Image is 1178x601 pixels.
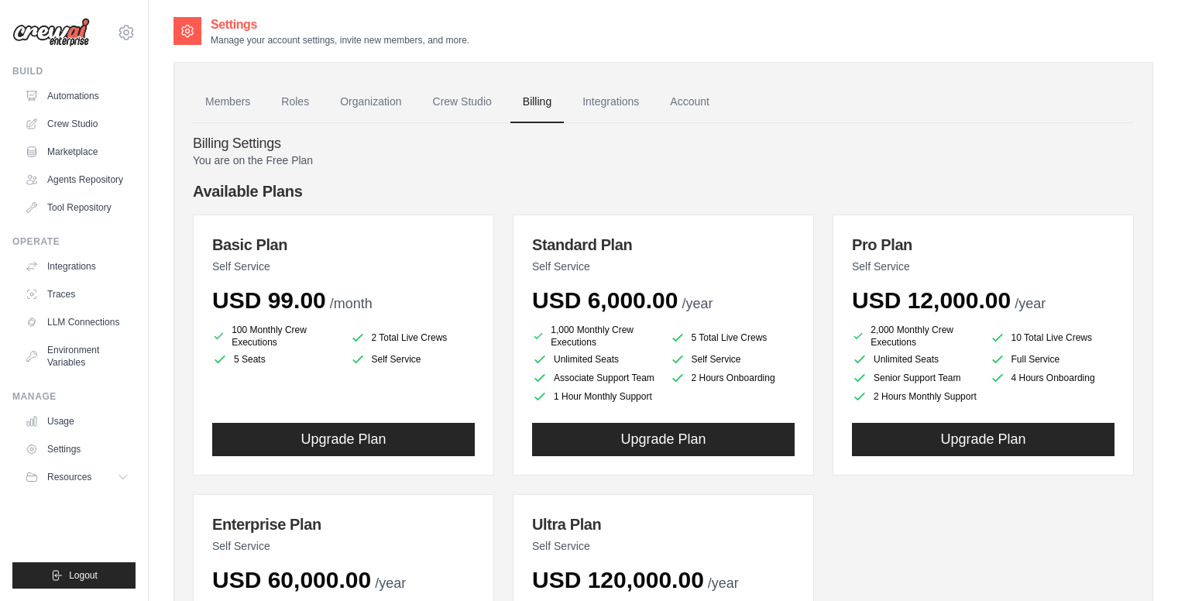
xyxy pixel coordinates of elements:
[19,112,136,136] a: Crew Studio
[19,254,136,279] a: Integrations
[211,34,469,46] p: Manage your account settings, invite new members, and more.
[708,575,739,591] span: /year
[211,15,469,34] h2: Settings
[19,84,136,108] a: Automations
[852,287,1011,313] span: USD 12,000.00
[532,352,658,367] li: Unlimited Seats
[212,352,338,367] li: 5 Seats
[47,471,91,483] span: Resources
[852,352,977,367] li: Unlimited Seats
[19,167,136,192] a: Agents Repository
[19,437,136,462] a: Settings
[421,81,504,123] a: Crew Studio
[12,235,136,248] div: Operate
[69,569,98,582] span: Logout
[658,81,722,123] a: Account
[19,282,136,307] a: Traces
[12,562,136,589] button: Logout
[852,259,1114,274] p: Self Service
[212,423,475,456] button: Upgrade Plan
[990,327,1115,349] li: 10 Total Live Crews
[212,324,338,349] li: 100 Monthly Crew Executions
[852,370,977,386] li: Senior Support Team
[350,352,476,367] li: Self Service
[328,81,414,123] a: Organization
[990,370,1115,386] li: 4 Hours Onboarding
[532,324,658,349] li: 1,000 Monthly Crew Executions
[852,234,1114,256] h3: Pro Plan
[990,352,1115,367] li: Full Service
[532,513,795,535] h3: Ultra Plan
[330,296,373,311] span: /month
[19,409,136,434] a: Usage
[532,234,795,256] h3: Standard Plan
[532,389,658,404] li: 1 Hour Monthly Support
[212,287,326,313] span: USD 99.00
[19,465,136,489] button: Resources
[19,338,136,375] a: Environment Variables
[375,575,406,591] span: /year
[212,234,475,256] h3: Basic Plan
[1015,296,1046,311] span: /year
[193,180,1134,202] h4: Available Plans
[682,296,713,311] span: /year
[19,310,136,335] a: LLM Connections
[19,195,136,220] a: Tool Repository
[212,538,475,554] p: Self Service
[12,65,136,77] div: Build
[212,259,475,274] p: Self Service
[12,390,136,403] div: Manage
[852,423,1114,456] button: Upgrade Plan
[670,327,795,349] li: 5 Total Live Crews
[670,370,795,386] li: 2 Hours Onboarding
[532,259,795,274] p: Self Service
[532,423,795,456] button: Upgrade Plan
[193,153,1134,168] p: You are on the Free Plan
[269,81,321,123] a: Roles
[350,327,476,349] li: 2 Total Live Crews
[532,567,704,592] span: USD 120,000.00
[193,136,1134,153] h4: Billing Settings
[193,81,263,123] a: Members
[532,370,658,386] li: Associate Support Team
[532,287,678,313] span: USD 6,000.00
[852,324,977,349] li: 2,000 Monthly Crew Executions
[212,567,371,592] span: USD 60,000.00
[532,538,795,554] p: Self Service
[570,81,651,123] a: Integrations
[852,389,977,404] li: 2 Hours Monthly Support
[670,352,795,367] li: Self Service
[12,18,90,47] img: Logo
[510,81,564,123] a: Billing
[19,139,136,164] a: Marketplace
[212,513,475,535] h3: Enterprise Plan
